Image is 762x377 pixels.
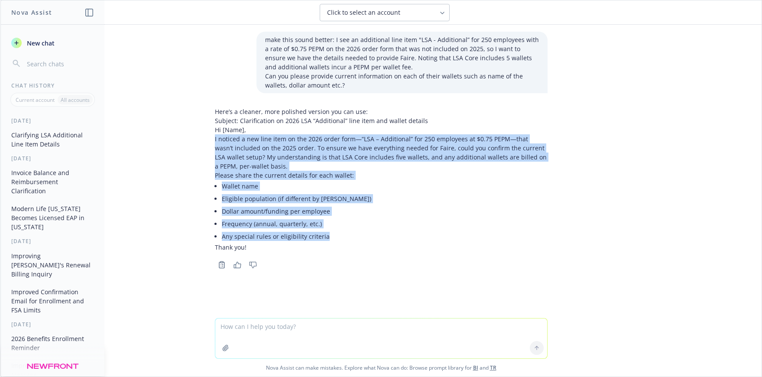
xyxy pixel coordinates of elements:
p: Hi [Name], [215,125,548,134]
div: [DATE] [1,237,104,245]
button: Modern Life [US_STATE] Becomes Licensed EAP in [US_STATE] [8,201,97,234]
div: [DATE] [1,117,104,124]
button: Improving [PERSON_NAME]'s Renewal Billing Inquiry [8,249,97,281]
a: TR [490,364,496,371]
p: Can you please provide current information on each of their wallets such as name of the wallets, ... [265,71,539,90]
p: All accounts [61,96,90,104]
button: Thumbs down [246,259,260,271]
span: Click to select an account [327,8,400,17]
p: Thank you! [215,243,548,252]
div: [DATE] [1,321,104,328]
p: Here’s a cleaner, more polished version you can use: [215,107,548,116]
p: Current account [16,96,55,104]
p: Subject: Clarification on 2026 LSA “Additional” line item and wallet details [215,116,548,125]
svg: Copy to clipboard [218,261,226,269]
li: Eligible population (if different by [PERSON_NAME]) [222,192,548,205]
span: Nova Assist can make mistakes. Explore what Nova can do: Browse prompt library for and [4,359,758,377]
div: Chat History [1,82,104,89]
input: Search chats [25,58,94,70]
button: New chat [8,35,97,51]
li: Frequency (annual, quarterly, etc.) [222,218,548,230]
button: Clarifying LSA Additional Line Item Details [8,128,97,151]
p: I noticed a new line item on the 2026 order form—“LSA – Additional” for 250 employees at $0.75 PE... [215,134,548,171]
a: BI [473,364,478,371]
p: Please share the current details for each wallet: [215,171,548,180]
li: Dollar amount/funding per employee [222,205,548,218]
button: Improved Confirmation Email for Enrollment and FSA Limits [8,285,97,317]
li: Any special rules or eligibility criteria [222,230,548,243]
button: Invoice Balance and Reimbursement Clarification [8,166,97,198]
li: Wallet name [222,180,548,192]
button: 2026 Benefits Enrollment Reminder [8,331,97,355]
div: [DATE] [1,155,104,162]
h1: Nova Assist [11,8,52,17]
p: make this sound better: I see an additional line item "LSA - Additional” for 250 employees with a... [265,35,539,71]
button: Click to select an account [320,4,450,21]
span: New chat [25,39,55,48]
